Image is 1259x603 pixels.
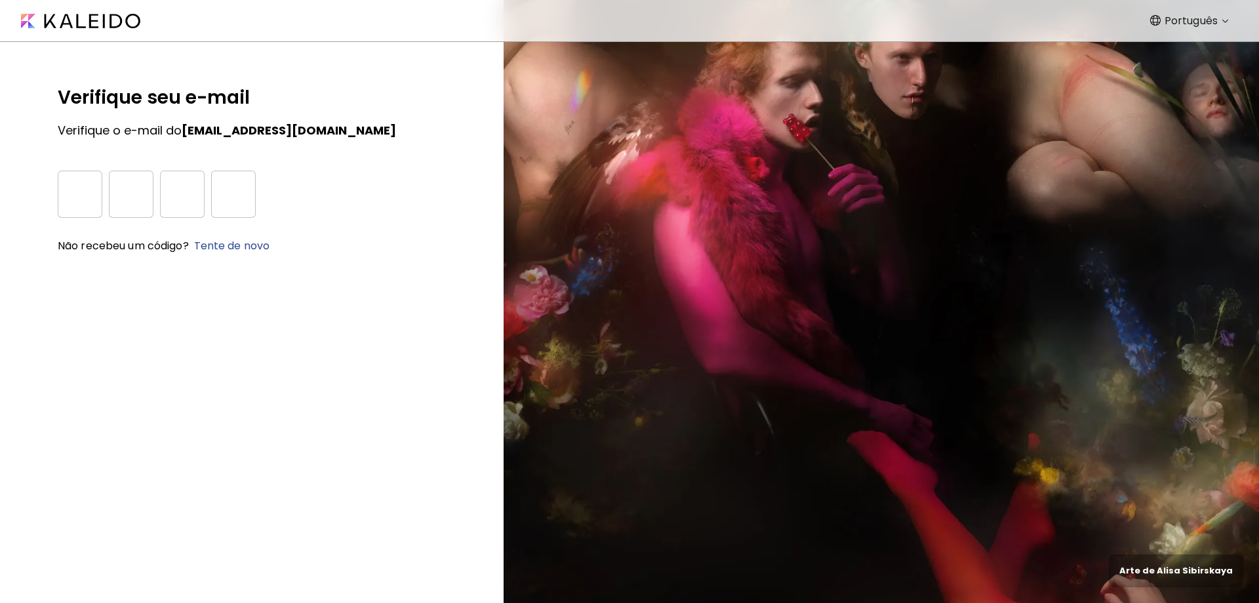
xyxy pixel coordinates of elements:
a: Tente de novo [194,239,270,253]
strong: [EMAIL_ADDRESS][DOMAIN_NAME] [182,122,396,138]
h5: Verifique o e-mail do [58,122,446,139]
img: Kaleido [21,14,140,28]
h5: Verifique seu e-mail [58,84,446,112]
h6: Não recebeu um código? [58,239,446,253]
img: Language [1150,15,1161,26]
div: Português [1154,10,1233,31]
